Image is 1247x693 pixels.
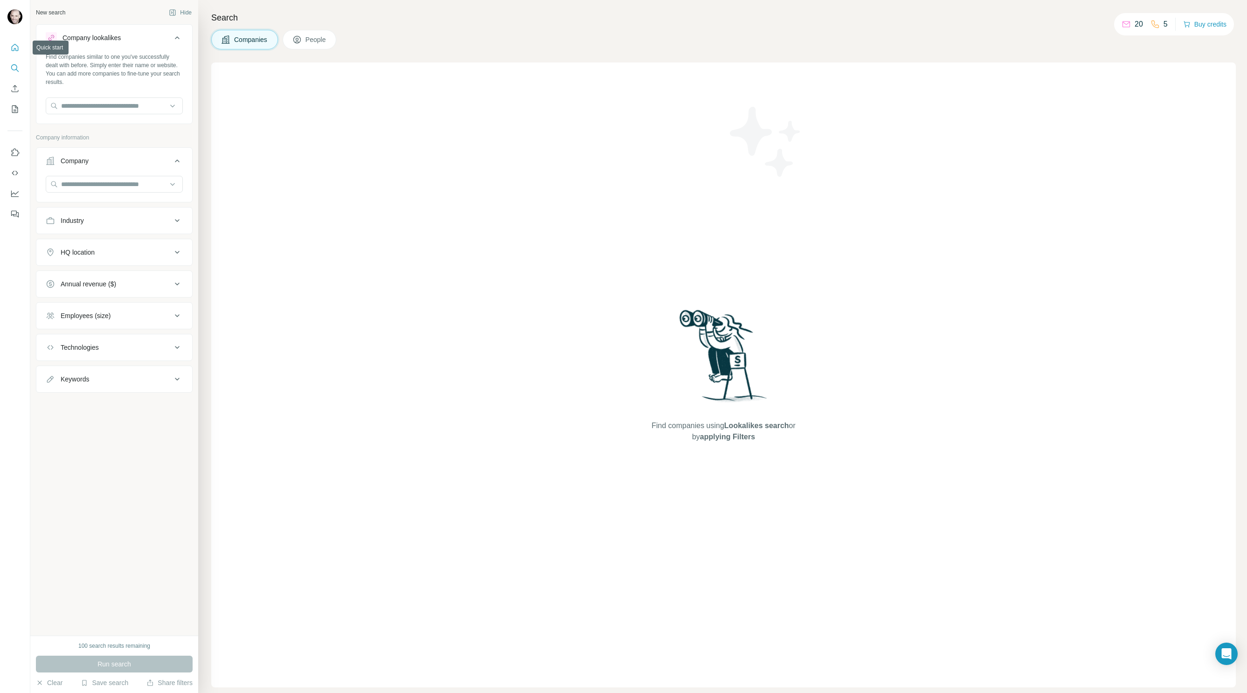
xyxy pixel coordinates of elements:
[36,241,192,263] button: HQ location
[675,307,772,411] img: Surfe Illustration - Woman searching with binoculars
[700,433,755,441] span: applying Filters
[36,368,192,390] button: Keywords
[61,311,111,320] div: Employees (size)
[162,6,198,20] button: Hide
[7,206,22,222] button: Feedback
[7,185,22,202] button: Dashboard
[61,216,84,225] div: Industry
[7,60,22,76] button: Search
[62,33,121,42] div: Company lookalikes
[61,343,99,352] div: Technologies
[36,305,192,327] button: Employees (size)
[61,374,89,384] div: Keywords
[1164,19,1168,30] p: 5
[36,133,193,142] p: Company information
[7,9,22,24] img: Avatar
[61,156,89,166] div: Company
[146,678,193,687] button: Share filters
[36,336,192,359] button: Technologies
[211,11,1236,24] h4: Search
[234,35,268,44] span: Companies
[7,80,22,97] button: Enrich CSV
[7,165,22,181] button: Use Surfe API
[36,209,192,232] button: Industry
[78,642,150,650] div: 100 search results remaining
[7,144,22,161] button: Use Surfe on LinkedIn
[305,35,327,44] span: People
[724,100,808,184] img: Surfe Illustration - Stars
[36,27,192,53] button: Company lookalikes
[36,273,192,295] button: Annual revenue ($)
[36,150,192,176] button: Company
[1183,18,1226,31] button: Buy credits
[36,678,62,687] button: Clear
[81,678,128,687] button: Save search
[1135,19,1143,30] p: 20
[724,422,789,430] span: Lookalikes search
[649,420,798,443] span: Find companies using or by
[7,39,22,56] button: Quick start
[61,279,116,289] div: Annual revenue ($)
[61,248,95,257] div: HQ location
[36,8,65,17] div: New search
[1215,643,1238,665] div: Open Intercom Messenger
[46,53,183,86] div: Find companies similar to one you've successfully dealt with before. Simply enter their name or w...
[7,101,22,118] button: My lists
